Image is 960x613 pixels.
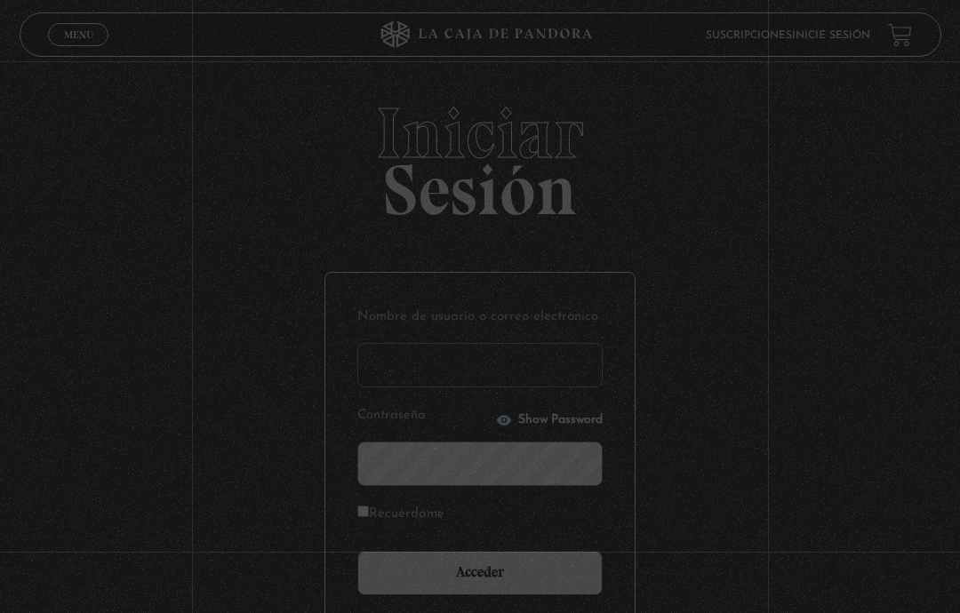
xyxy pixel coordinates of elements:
[495,411,603,429] button: Show Password
[58,44,100,57] span: Cerrar
[357,403,490,427] label: Contraseña
[64,29,93,40] span: Menu
[888,22,912,46] a: View your shopping cart
[20,98,941,211] h2: Sesión
[357,502,444,526] label: Recuérdame
[357,305,603,329] label: Nombre de usuario o correo electrónico
[792,29,870,40] a: Inicie sesión
[706,29,792,40] a: Suscripciones
[20,98,941,169] span: Iniciar
[357,551,603,595] input: Acceder
[518,414,603,426] span: Show Password
[357,506,369,517] input: Recuérdame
